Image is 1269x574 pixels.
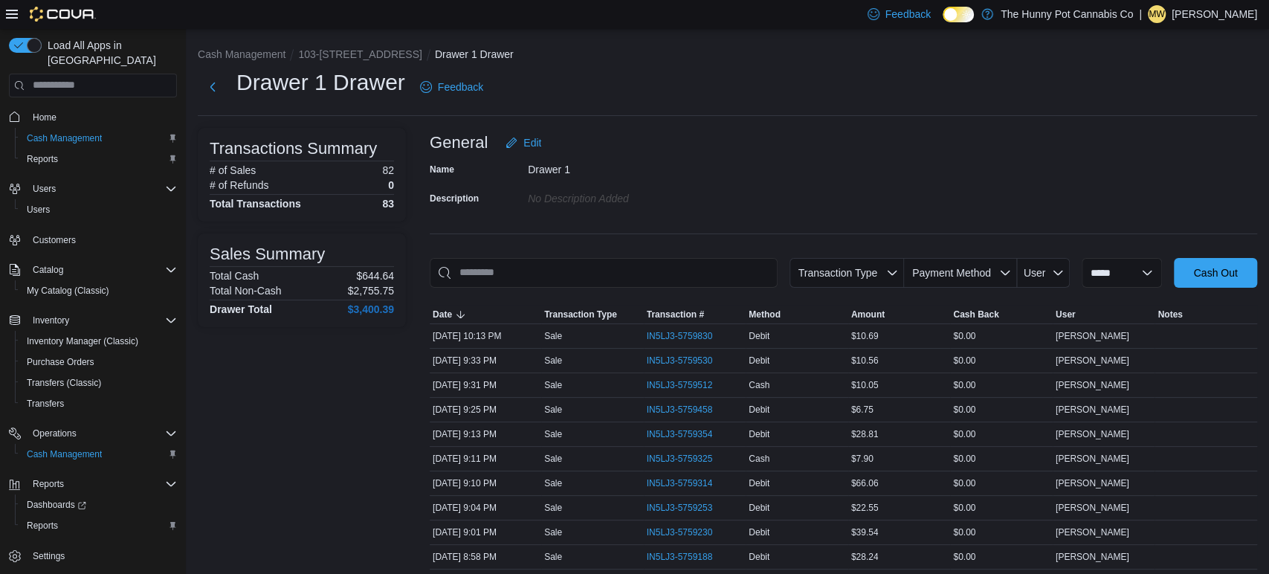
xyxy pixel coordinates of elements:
span: Debit [749,526,769,538]
div: [DATE] 9:13 PM [430,425,541,443]
div: [DATE] 9:33 PM [430,352,541,370]
button: Reports [3,474,183,494]
button: User [1017,258,1070,288]
div: $0.00 [950,474,1053,492]
nav: An example of EuiBreadcrumbs [198,47,1257,65]
div: Micheala Whelan [1148,5,1166,23]
span: Debit [749,428,769,440]
span: IN5LJ3-5759230 [647,526,713,538]
button: Drawer 1 Drawer [435,48,514,60]
a: Reports [21,150,64,168]
p: $644.64 [356,270,394,282]
span: Inventory Manager (Classic) [27,335,138,347]
button: Amount [848,306,951,323]
span: Cash [749,453,769,465]
p: Sale [544,477,562,489]
span: My Catalog (Classic) [27,285,109,297]
a: Dashboards [15,494,183,515]
span: [PERSON_NAME] [1056,551,1129,563]
span: Edit [523,135,541,150]
a: My Catalog (Classic) [21,282,115,300]
button: Transaction Type [541,306,644,323]
h6: # of Refunds [210,179,268,191]
span: Purchase Orders [27,356,94,368]
button: IN5LJ3-5759314 [647,474,728,492]
span: Inventory Manager (Classic) [21,332,177,350]
span: [PERSON_NAME] [1056,355,1129,367]
a: Dashboards [21,496,92,514]
input: Dark Mode [943,7,974,22]
button: My Catalog (Classic) [15,280,183,301]
span: Debit [749,477,769,489]
p: [PERSON_NAME] [1172,5,1257,23]
span: Home [33,112,56,123]
p: Sale [544,404,562,416]
a: Transfers [21,395,70,413]
a: Home [27,109,62,126]
div: $0.00 [950,401,1053,419]
div: [DATE] 9:04 PM [430,499,541,517]
span: Reports [33,478,64,490]
span: User [1024,267,1046,279]
span: IN5LJ3-5759458 [647,404,713,416]
p: Sale [544,502,562,514]
span: Home [27,108,177,126]
span: IN5LJ3-5759530 [647,355,713,367]
span: My Catalog (Classic) [21,282,177,300]
span: Operations [33,428,77,439]
span: $66.06 [851,477,879,489]
span: Settings [27,546,177,565]
button: Home [3,106,183,128]
span: Operations [27,425,177,442]
div: $0.00 [950,548,1053,566]
span: Debit [749,355,769,367]
a: Cash Management [21,129,108,147]
h6: Total Non-Cash [210,285,282,297]
div: $0.00 [950,352,1053,370]
p: Sale [544,526,562,538]
span: User [1056,309,1076,320]
p: Sale [544,551,562,563]
button: Cash Out [1174,258,1257,288]
label: Description [430,193,479,204]
span: [PERSON_NAME] [1056,330,1129,342]
button: IN5LJ3-5759325 [647,450,728,468]
span: Catalog [33,264,63,276]
a: Settings [27,547,71,565]
span: Debit [749,502,769,514]
span: Transaction Type [798,267,877,279]
span: $28.24 [851,551,879,563]
button: Edit [500,128,547,158]
span: [PERSON_NAME] [1056,477,1129,489]
button: Inventory [3,310,183,331]
span: Method [749,309,781,320]
span: $22.55 [851,502,879,514]
button: IN5LJ3-5759530 [647,352,728,370]
span: [PERSON_NAME] [1056,453,1129,465]
button: Inventory Manager (Classic) [15,331,183,352]
span: Transfers [27,398,64,410]
span: Reports [27,153,58,165]
button: Cash Back [950,306,1053,323]
div: [DATE] 9:10 PM [430,474,541,492]
span: [PERSON_NAME] [1056,526,1129,538]
h1: Drawer 1 Drawer [236,68,405,97]
p: The Hunny Pot Cannabis Co [1001,5,1133,23]
button: Reports [15,149,183,170]
p: Sale [544,428,562,440]
span: Users [33,183,56,195]
img: Cova [30,7,96,22]
span: Transaction Type [544,309,617,320]
span: MW [1149,5,1164,23]
button: Users [27,180,62,198]
div: $0.00 [950,499,1053,517]
button: Next [198,72,227,102]
div: $0.00 [950,523,1053,541]
button: IN5LJ3-5759253 [647,499,728,517]
p: Sale [544,453,562,465]
span: Cash [749,379,769,391]
h3: Transactions Summary [210,140,377,158]
span: Users [27,204,50,216]
button: IN5LJ3-5759188 [647,548,728,566]
div: [DATE] 9:01 PM [430,523,541,541]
